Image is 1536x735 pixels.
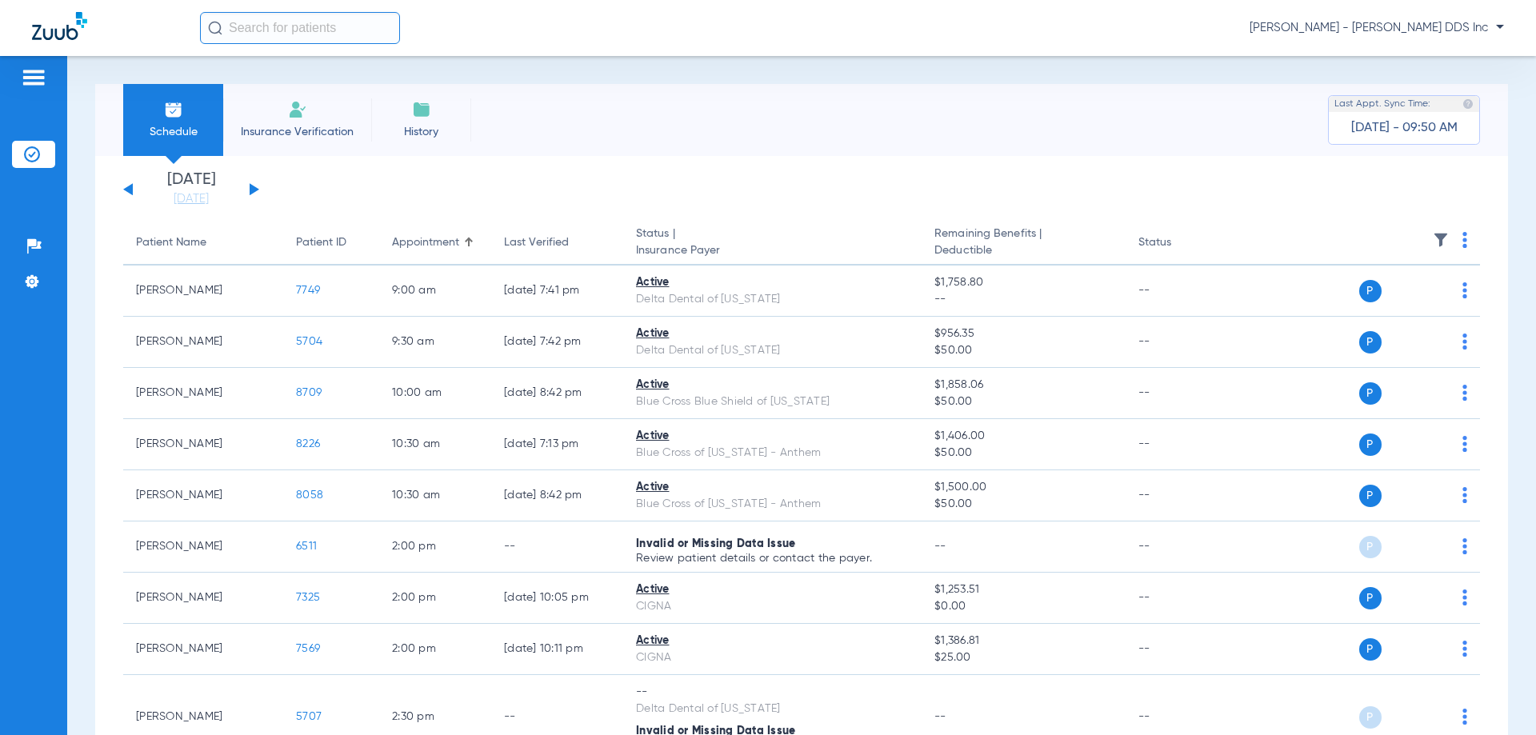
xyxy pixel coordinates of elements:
div: Blue Cross of [US_STATE] - Anthem [636,445,909,461]
span: $1,858.06 [934,377,1112,393]
img: Manual Insurance Verification [288,100,307,119]
td: [PERSON_NAME] [123,573,283,624]
div: Appointment [392,234,459,251]
span: P [1359,706,1382,729]
td: -- [1126,317,1234,368]
div: Blue Cross of [US_STATE] - Anthem [636,496,909,513]
span: $1,758.80 [934,274,1112,291]
img: Schedule [164,100,183,119]
span: -- [934,711,946,722]
span: Deductible [934,242,1112,259]
td: 2:00 PM [379,521,491,573]
td: 2:00 PM [379,624,491,675]
td: [DATE] 8:42 PM [491,368,623,419]
img: group-dot-blue.svg [1462,232,1467,248]
img: group-dot-blue.svg [1462,334,1467,350]
div: Active [636,479,909,496]
img: group-dot-blue.svg [1462,538,1467,554]
span: History [383,124,459,140]
img: group-dot-blue.svg [1462,487,1467,503]
li: [DATE] [143,172,239,207]
td: 9:00 AM [379,266,491,317]
span: $50.00 [934,496,1112,513]
img: x.svg [1426,436,1442,452]
td: [PERSON_NAME] [123,317,283,368]
div: Last Verified [504,234,569,251]
td: 2:00 PM [379,573,491,624]
img: x.svg [1426,589,1442,605]
span: -- [934,291,1112,308]
img: x.svg [1426,709,1442,725]
div: Delta Dental of [US_STATE] [636,342,909,359]
th: Status | [623,221,922,266]
div: Patient ID [296,234,346,251]
span: Insurance Payer [636,242,909,259]
span: $50.00 [934,393,1112,410]
div: -- [636,684,909,701]
span: Insurance Verification [235,124,359,140]
td: [PERSON_NAME] [123,624,283,675]
td: -- [491,521,623,573]
span: 8058 [296,489,323,501]
div: Active [636,633,909,649]
img: Zuub Logo [32,12,87,40]
span: -- [934,541,946,552]
td: 10:30 AM [379,470,491,521]
span: P [1359,536,1382,558]
td: [PERSON_NAME] [123,419,283,470]
img: group-dot-blue.svg [1462,436,1467,452]
div: Active [636,326,909,342]
span: $25.00 [934,649,1112,666]
span: P [1359,638,1382,661]
span: 7749 [296,285,320,296]
img: hamburger-icon [21,68,46,87]
div: CIGNA [636,649,909,666]
img: x.svg [1426,385,1442,401]
div: Active [636,274,909,291]
span: Schedule [135,124,211,140]
img: x.svg [1426,334,1442,350]
div: Active [636,428,909,445]
td: [DATE] 7:42 PM [491,317,623,368]
td: [DATE] 7:41 PM [491,266,623,317]
input: Search for patients [200,12,400,44]
img: Search Icon [208,21,222,35]
span: $1,253.51 [934,581,1112,598]
span: [DATE] - 09:50 AM [1351,120,1458,136]
span: 8226 [296,438,320,449]
img: last sync help info [1462,98,1474,110]
th: Remaining Benefits | [922,221,1125,266]
span: $0.00 [934,598,1112,615]
div: Patient ID [296,234,366,251]
span: 8709 [296,387,322,398]
span: [PERSON_NAME] - [PERSON_NAME] DDS Inc [1250,20,1504,36]
div: Blue Cross Blue Shield of [US_STATE] [636,393,909,410]
span: $1,406.00 [934,428,1112,445]
img: x.svg [1426,487,1442,503]
img: group-dot-blue.svg [1462,589,1467,605]
span: P [1359,280,1382,302]
span: Last Appt. Sync Time: [1334,96,1430,112]
td: [DATE] 8:42 PM [491,470,623,521]
td: -- [1126,521,1234,573]
img: group-dot-blue.svg [1462,385,1467,401]
div: Patient Name [136,234,270,251]
span: P [1359,587,1382,609]
td: 10:30 AM [379,419,491,470]
span: 6511 [296,541,317,552]
td: 10:00 AM [379,368,491,419]
img: x.svg [1426,282,1442,298]
span: 5704 [296,336,322,347]
span: $50.00 [934,445,1112,461]
td: [PERSON_NAME] [123,521,283,573]
td: [DATE] 10:05 PM [491,573,623,624]
td: [PERSON_NAME] [123,266,283,317]
span: $1,500.00 [934,479,1112,496]
td: [DATE] 7:13 PM [491,419,623,470]
div: Active [636,581,909,598]
td: [PERSON_NAME] [123,368,283,419]
span: 7325 [296,592,320,603]
iframe: Chat Widget [1456,658,1536,735]
div: Appointment [392,234,478,251]
td: 9:30 AM [379,317,491,368]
